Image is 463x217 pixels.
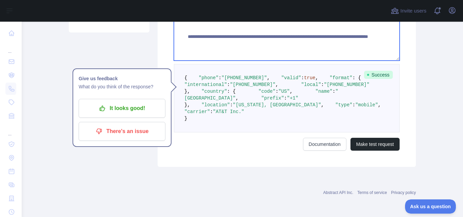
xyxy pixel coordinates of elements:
[281,75,301,81] span: "valid"
[210,109,213,114] span: :
[330,75,353,81] span: "format"
[333,89,335,94] span: :
[201,89,227,94] span: "country"
[316,89,333,94] span: "name"
[227,89,236,94] span: : {
[261,95,284,101] span: "prefix"
[400,7,426,15] span: Invite users
[201,102,230,108] span: "location"
[324,82,369,87] span: "[PHONE_NUMBER]"
[303,138,346,151] a: Documentation
[79,74,165,83] h1: Give us feedback
[353,75,361,81] span: : {
[278,89,290,94] span: "US"
[227,82,230,87] span: :
[84,126,160,137] p: There's an issue
[230,102,233,108] span: :
[276,82,278,87] span: ,
[230,82,275,87] span: "[PHONE_NUMBER]"
[321,82,324,87] span: :
[184,82,227,87] span: "international"
[353,102,355,108] span: :
[276,89,278,94] span: :
[335,102,352,108] span: "type"
[357,190,387,195] a: Terms of service
[350,138,400,151] button: Make test request
[355,102,378,108] span: "mobile"
[5,41,16,54] div: ...
[84,103,160,114] p: It looks good!
[184,116,187,121] span: }
[287,95,298,101] span: "+1"
[304,75,316,81] span: true
[391,190,416,195] a: Privacy policy
[258,89,275,94] span: "code"
[5,123,16,137] div: ...
[79,122,165,141] button: There's an issue
[321,102,324,108] span: ,
[389,5,428,16] button: Invite users
[184,109,210,114] span: "carrier"
[284,95,287,101] span: :
[267,75,270,81] span: ,
[290,89,293,94] span: ,
[236,95,238,101] span: ,
[79,99,165,118] button: It looks good!
[79,83,165,91] p: What do you think of the response?
[199,75,219,81] span: "phone"
[184,102,190,108] span: },
[219,75,221,81] span: :
[233,102,321,108] span: "[US_STATE], [GEOGRAPHIC_DATA]"
[378,102,381,108] span: ,
[323,190,354,195] a: Abstract API Inc.
[184,75,187,81] span: {
[364,71,393,79] span: Success
[221,75,267,81] span: "[PHONE_NUMBER]"
[213,109,244,114] span: "AT&T Inc."
[316,75,318,81] span: ,
[184,89,190,94] span: },
[301,82,321,87] span: "local"
[405,199,456,214] iframe: Toggle Customer Support
[301,75,304,81] span: :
